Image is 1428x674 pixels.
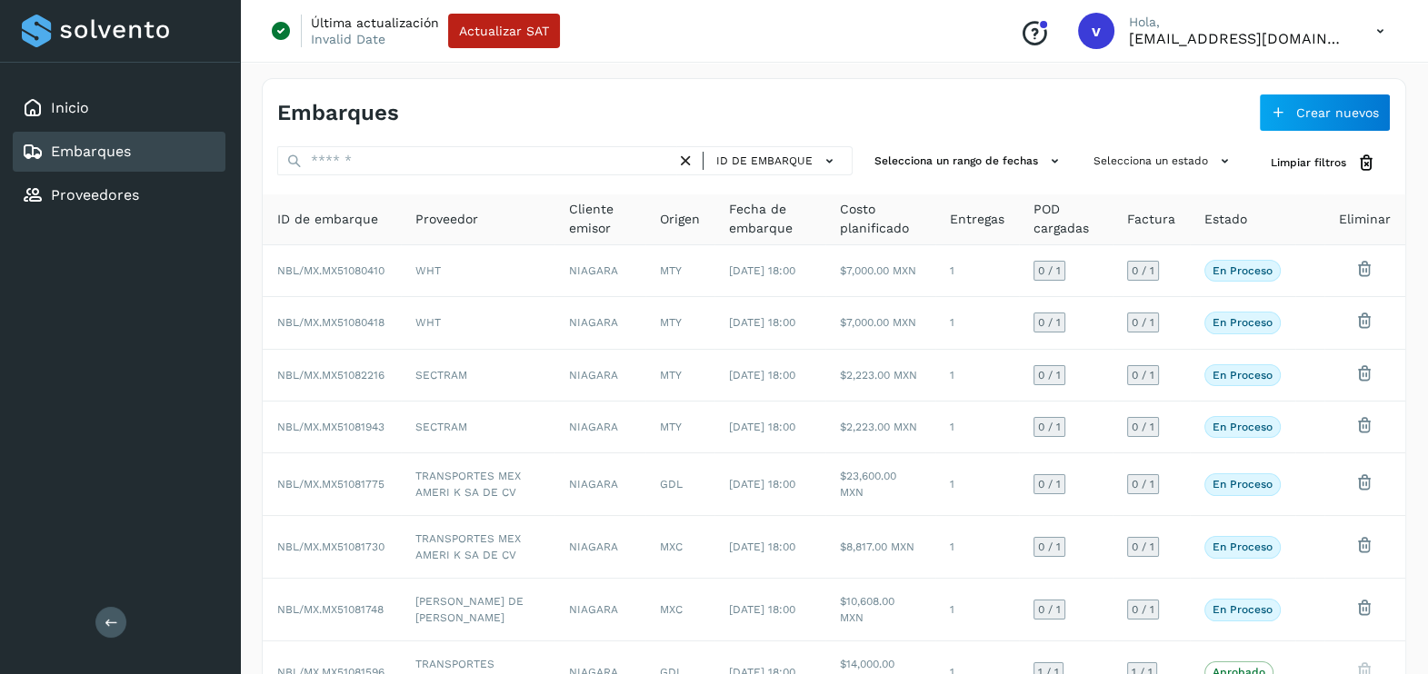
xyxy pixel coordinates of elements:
[311,31,385,47] p: Invalid Date
[825,516,935,579] td: $8,817.00 MXN
[825,297,935,349] td: $7,000.00 MXN
[716,153,813,169] span: ID de embarque
[1213,316,1273,329] p: En proceso
[554,245,645,297] td: NIAGARA
[1132,317,1154,328] span: 0 / 1
[1132,541,1154,552] span: 0 / 1
[645,350,714,401] td: MTY
[935,350,1019,401] td: 1
[1132,265,1154,276] span: 0 / 1
[1213,540,1273,553] p: En proceso
[867,146,1072,176] button: Selecciona un rango de fechas
[1204,210,1247,229] span: Estado
[935,453,1019,516] td: 1
[840,200,921,238] span: Costo planificado
[1132,370,1154,381] span: 0 / 1
[554,297,645,349] td: NIAGARA
[448,14,560,48] button: Actualizar SAT
[825,579,935,641] td: $10,608.00 MXN
[277,210,378,229] span: ID de embarque
[401,297,554,349] td: WHT
[277,540,384,553] span: NBL/MX.MX51081730
[401,579,554,641] td: [PERSON_NAME] DE [PERSON_NAME]
[13,132,225,172] div: Embarques
[1038,421,1061,432] span: 0 / 1
[13,88,225,128] div: Inicio
[950,210,1004,229] span: Entregas
[1034,200,1098,238] span: POD cargadas
[935,516,1019,579] td: 1
[729,540,795,553] span: [DATE] 18:00
[1038,604,1061,615] span: 0 / 1
[277,478,384,491] span: NBL/MX.MX51081775
[1127,210,1175,229] span: Factura
[1132,479,1154,490] span: 0 / 1
[401,453,554,516] td: TRANSPORTES MEX AMERI K SA DE CV
[1213,421,1273,433] p: En proceso
[645,245,714,297] td: MTY
[311,15,439,31] p: Última actualización
[277,603,384,616] span: NBL/MX.MX51081748
[1132,421,1154,432] span: 0 / 1
[729,264,795,277] span: [DATE] 18:00
[935,401,1019,453] td: 1
[554,401,645,453] td: NIAGARA
[729,421,795,433] span: [DATE] 18:00
[554,453,645,516] td: NIAGARA
[401,350,554,401] td: SECTRAM
[277,369,384,382] span: NBL/MX.MX51082216
[51,99,89,116] a: Inicio
[401,245,554,297] td: WHT
[1038,479,1061,490] span: 0 / 1
[569,200,631,238] span: Cliente emisor
[277,316,384,329] span: NBL/MX.MX51080418
[1129,30,1347,47] p: vaymartinez@niagarawater.com
[645,297,714,349] td: MTY
[1129,15,1347,30] p: Hola,
[645,516,714,579] td: MXC
[51,143,131,160] a: Embarques
[645,579,714,641] td: MXC
[1038,265,1061,276] span: 0 / 1
[1132,604,1154,615] span: 0 / 1
[554,350,645,401] td: NIAGARA
[401,401,554,453] td: SECTRAM
[660,210,700,229] span: Origen
[935,297,1019,349] td: 1
[401,516,554,579] td: TRANSPORTES MEX AMERI K SA DE CV
[729,316,795,329] span: [DATE] 18:00
[1256,146,1391,180] button: Limpiar filtros
[825,453,935,516] td: $23,600.00 MXN
[277,421,384,433] span: NBL/MX.MX51081943
[13,175,225,215] div: Proveedores
[277,264,384,277] span: NBL/MX.MX51080410
[825,401,935,453] td: $2,223.00 MXN
[729,603,795,616] span: [DATE] 18:00
[1038,541,1061,552] span: 0 / 1
[711,148,844,174] button: ID de embarque
[554,579,645,641] td: NIAGARA
[277,100,399,126] h4: Embarques
[1296,106,1379,119] span: Crear nuevos
[729,200,811,238] span: Fecha de embarque
[645,453,714,516] td: GDL
[1213,369,1273,382] p: En proceso
[1271,154,1346,171] span: Limpiar filtros
[554,516,645,579] td: NIAGARA
[935,579,1019,641] td: 1
[729,369,795,382] span: [DATE] 18:00
[1259,94,1391,132] button: Crear nuevos
[1038,370,1061,381] span: 0 / 1
[1038,317,1061,328] span: 0 / 1
[825,245,935,297] td: $7,000.00 MXN
[1086,146,1242,176] button: Selecciona un estado
[825,350,935,401] td: $2,223.00 MXN
[935,245,1019,297] td: 1
[51,186,139,203] a: Proveedores
[1339,210,1391,229] span: Eliminar
[645,401,714,453] td: MTY
[1213,478,1273,491] p: En proceso
[1213,264,1273,277] p: En proceso
[1213,603,1273,616] p: En proceso
[459,25,549,37] span: Actualizar SAT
